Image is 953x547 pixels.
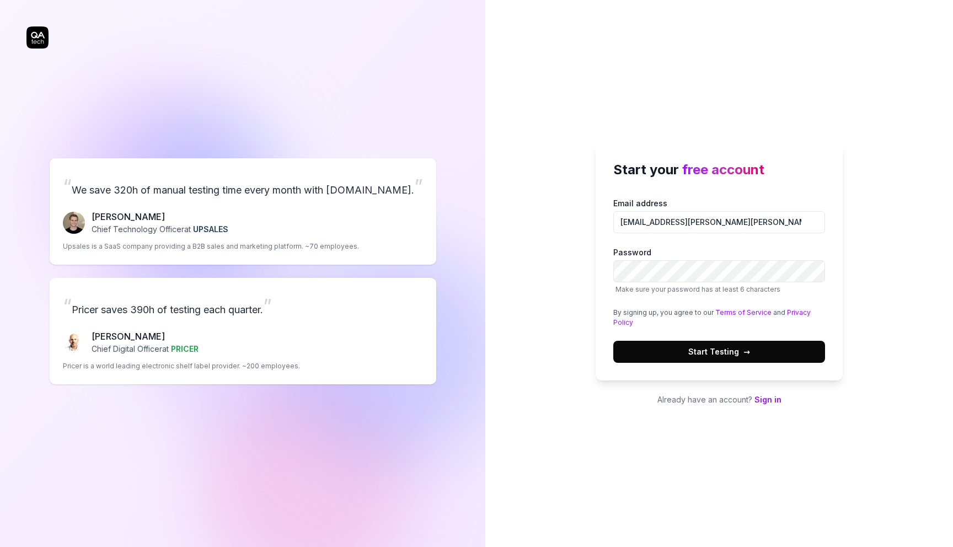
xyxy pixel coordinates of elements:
p: Pricer saves 390h of testing each quarter. [63,291,423,321]
p: [PERSON_NAME] [92,210,228,223]
span: free account [682,162,764,178]
img: Fredrik Seidl [63,212,85,234]
p: Already have an account? [596,394,843,405]
a: “Pricer saves 390h of testing each quarter.”Chris Chalkitis[PERSON_NAME]Chief Digital Officerat P... [50,278,436,384]
a: Sign in [754,395,781,404]
a: “We save 320h of manual testing time every month with [DOMAIN_NAME].”Fredrik Seidl[PERSON_NAME]Ch... [50,158,436,265]
p: Upsales is a SaaS company providing a B2B sales and marketing platform. ~70 employees. [63,242,359,251]
button: Start Testing→ [613,341,825,363]
img: Chris Chalkitis [63,331,85,353]
span: PRICER [171,344,199,353]
span: UPSALES [193,224,228,234]
a: Privacy Policy [613,308,811,326]
span: Start Testing [688,346,750,357]
p: Chief Digital Officer at [92,343,199,355]
div: By signing up, you agree to our and [613,308,825,328]
label: Email address [613,197,825,233]
input: Email address [613,211,825,233]
span: ” [263,294,272,318]
input: PasswordMake sure your password has at least 6 characters [613,260,825,282]
h2: Start your [613,160,825,180]
span: Make sure your password has at least 6 characters [615,285,780,293]
span: “ [63,174,72,199]
span: → [743,346,750,357]
p: Chief Technology Officer at [92,223,228,235]
span: “ [63,294,72,318]
p: [PERSON_NAME] [92,330,199,343]
p: We save 320h of manual testing time every month with [DOMAIN_NAME]. [63,171,423,201]
a: Terms of Service [715,308,772,317]
label: Password [613,246,825,294]
p: Pricer is a world leading electronic shelf label provider. ~200 employees. [63,361,300,371]
span: ” [414,174,423,199]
